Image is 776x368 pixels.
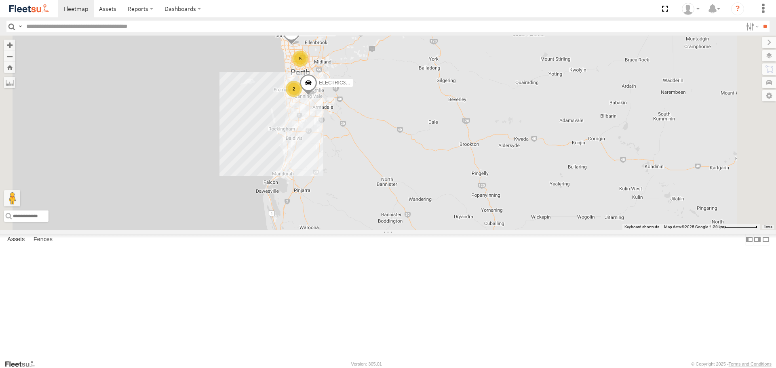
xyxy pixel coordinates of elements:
label: Measure [4,77,15,88]
label: Dock Summary Table to the Right [753,234,761,246]
label: Search Query [17,21,23,32]
button: Keyboard shortcuts [624,224,659,230]
div: 5 [292,50,308,67]
div: Version: 305.01 [351,362,382,366]
button: Drag Pegman onto the map to open Street View [4,190,20,206]
label: Map Settings [762,90,776,101]
a: Terms and Conditions [729,362,772,366]
div: 2 [286,81,302,97]
button: Map Scale: 20 km per 78 pixels [711,224,760,230]
img: fleetsu-logo-horizontal.svg [8,3,50,14]
label: Hide Summary Table [762,234,770,246]
span: ELECTRIC3 - [PERSON_NAME] [319,80,390,86]
a: Terms [764,225,772,228]
span: 20 km [713,225,724,229]
i: ? [731,2,744,15]
label: Search Filter Options [743,21,760,32]
label: Assets [3,234,29,246]
div: Wayne Betts [679,3,702,15]
button: Zoom Home [4,62,15,73]
span: Map data ©2025 Google [664,225,708,229]
label: Dock Summary Table to the Left [745,234,753,246]
button: Zoom out [4,50,15,62]
a: Visit our Website [4,360,42,368]
label: Fences [30,234,57,246]
div: © Copyright 2025 - [691,362,772,366]
button: Zoom in [4,40,15,50]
